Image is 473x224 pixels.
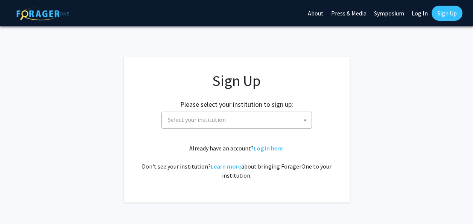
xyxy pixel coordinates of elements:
h2: Please select your institution to sign up: [180,100,293,109]
img: ForagerOne Logo [17,7,69,20]
a: Sign Up [432,6,462,21]
span: Select your institution [161,112,312,129]
a: Learn more about bringing ForagerOne to your institution [211,163,241,170]
div: Already have an account? . Don't see your institution? about bringing ForagerOne to your institut... [139,144,335,180]
h1: Sign Up [139,72,335,90]
a: Log in here [254,144,283,152]
span: Select your institution [168,116,226,123]
span: Select your institution [165,112,312,127]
